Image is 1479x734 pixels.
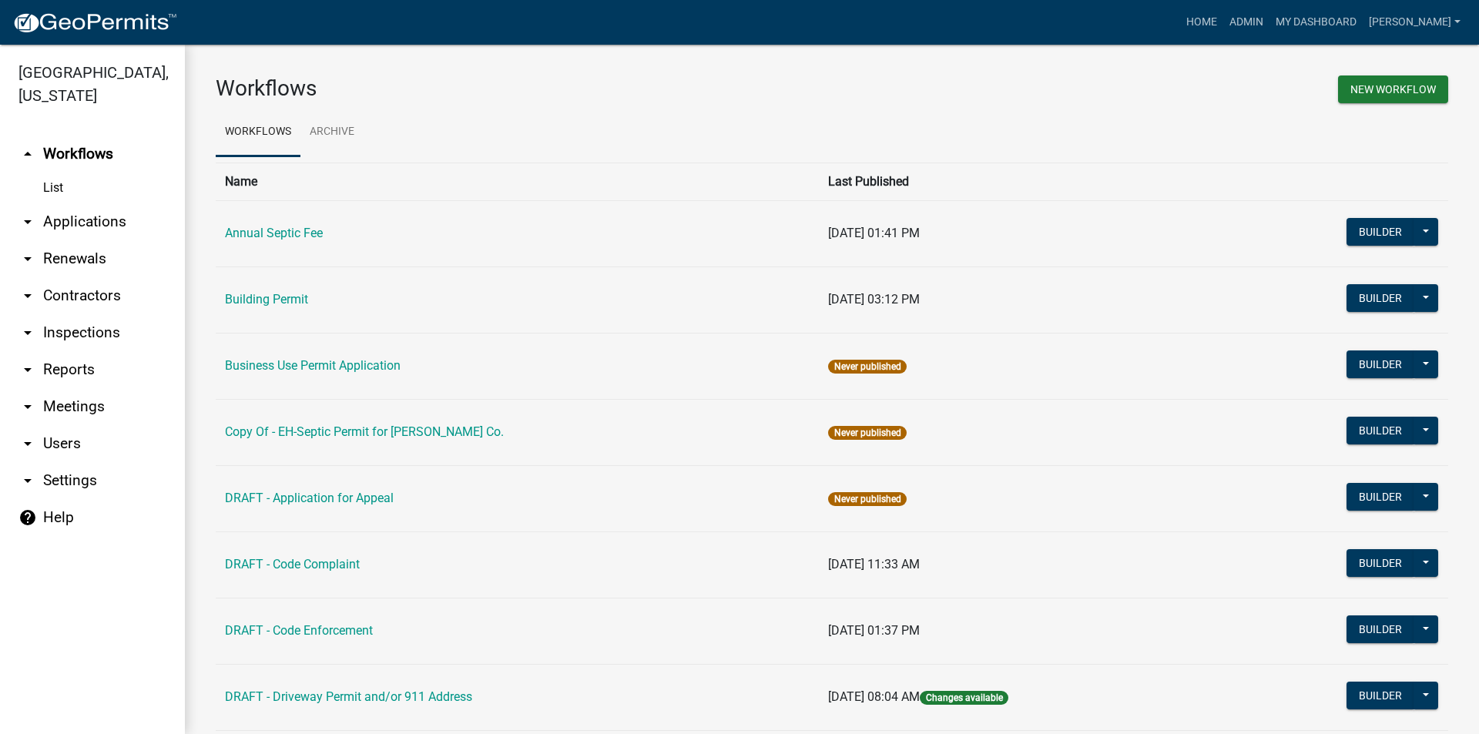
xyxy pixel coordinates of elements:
i: arrow_drop_down [18,287,37,305]
a: Admin [1223,8,1269,37]
a: Copy Of - EH-Septic Permit for [PERSON_NAME] Co. [225,424,504,439]
a: Business Use Permit Application [225,358,401,373]
i: arrow_drop_down [18,434,37,453]
a: My Dashboard [1269,8,1363,37]
button: Builder [1347,417,1414,444]
a: DRAFT - Driveway Permit and/or 911 Address [225,689,472,704]
span: Never published [828,492,906,506]
span: [DATE] 11:33 AM [828,557,920,571]
a: DRAFT - Code Complaint [225,557,360,571]
i: arrow_drop_down [18,471,37,490]
a: Annual Septic Fee [225,226,323,240]
span: Never published [828,360,906,374]
button: Builder [1347,483,1414,511]
h3: Workflows [216,75,820,102]
a: DRAFT - Code Enforcement [225,623,373,638]
i: arrow_drop_down [18,323,37,342]
span: [DATE] 08:04 AM [828,689,920,704]
i: arrow_drop_down [18,250,37,268]
span: [DATE] 03:12 PM [828,292,920,307]
a: Building Permit [225,292,308,307]
button: Builder [1347,350,1414,378]
i: arrow_drop_down [18,397,37,416]
a: Archive [300,108,364,157]
th: Name [216,163,819,200]
i: arrow_drop_down [18,213,37,231]
button: Builder [1347,549,1414,577]
button: New Workflow [1338,75,1448,103]
i: arrow_drop_up [18,145,37,163]
a: [PERSON_NAME] [1363,8,1467,37]
span: Never published [828,426,906,440]
i: arrow_drop_down [18,360,37,379]
span: [DATE] 01:41 PM [828,226,920,240]
span: [DATE] 01:37 PM [828,623,920,638]
th: Last Published [819,163,1221,200]
span: Changes available [920,691,1008,705]
a: DRAFT - Application for Appeal [225,491,394,505]
a: Workflows [216,108,300,157]
button: Builder [1347,284,1414,312]
i: help [18,508,37,527]
button: Builder [1347,218,1414,246]
button: Builder [1347,682,1414,709]
button: Builder [1347,615,1414,643]
a: Home [1180,8,1223,37]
